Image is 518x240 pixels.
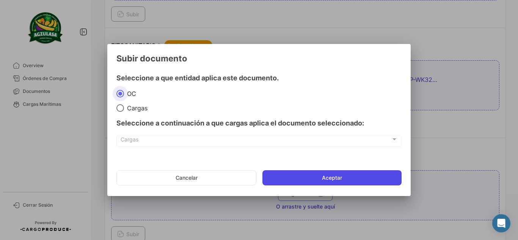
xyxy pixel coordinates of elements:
h4: Seleccione a que entidad aplica este documento. [116,73,402,83]
div: Abrir Intercom Messenger [492,214,510,232]
h3: Subir documento [116,53,402,64]
button: Cancelar [116,170,256,185]
span: Cargas [121,138,391,144]
span: OC [124,90,136,97]
h4: Seleccione a continuación a que cargas aplica el documento seleccionado: [116,118,402,129]
button: Aceptar [262,170,402,185]
span: Cargas [124,104,148,112]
